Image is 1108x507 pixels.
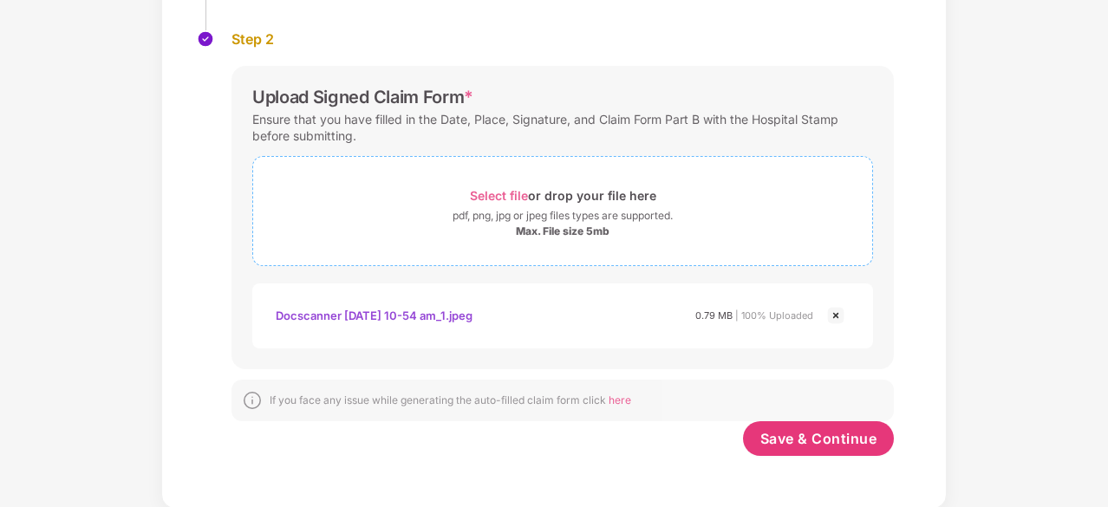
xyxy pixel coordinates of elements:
[252,107,873,147] div: Ensure that you have filled in the Date, Place, Signature, and Claim Form Part B with the Hospita...
[470,188,528,203] span: Select file
[253,170,872,252] span: Select fileor drop your file herepdf, png, jpg or jpeg files types are supported.Max. File size 5mb
[276,301,473,330] div: Docscanner [DATE] 10-54 am_1.jpeg
[453,207,673,224] div: pdf, png, jpg or jpeg files types are supported.
[197,30,214,48] img: svg+xml;base64,PHN2ZyBpZD0iU3RlcC1Eb25lLTMyeDMyIiB4bWxucz0iaHR0cDovL3d3dy53My5vcmcvMjAwMC9zdmciIH...
[609,393,631,406] span: here
[825,305,846,326] img: svg+xml;base64,PHN2ZyBpZD0iQ3Jvc3MtMjR4MjQiIHhtbG5zPSJodHRwOi8vd3d3LnczLm9yZy8yMDAwL3N2ZyIgd2lkdG...
[270,393,631,407] div: If you face any issue while generating the auto-filled claim form click
[760,429,877,448] span: Save & Continue
[231,30,894,49] div: Step 2
[516,224,609,238] div: Max. File size 5mb
[252,87,473,107] div: Upload Signed Claim Form
[743,421,895,456] button: Save & Continue
[695,309,733,322] span: 0.79 MB
[470,184,656,207] div: or drop your file here
[735,309,813,322] span: | 100% Uploaded
[242,390,263,411] img: svg+xml;base64,PHN2ZyBpZD0iSW5mb18tXzMyeDMyIiBkYXRhLW5hbWU9IkluZm8gLSAzMngzMiIgeG1sbnM9Imh0dHA6Ly...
